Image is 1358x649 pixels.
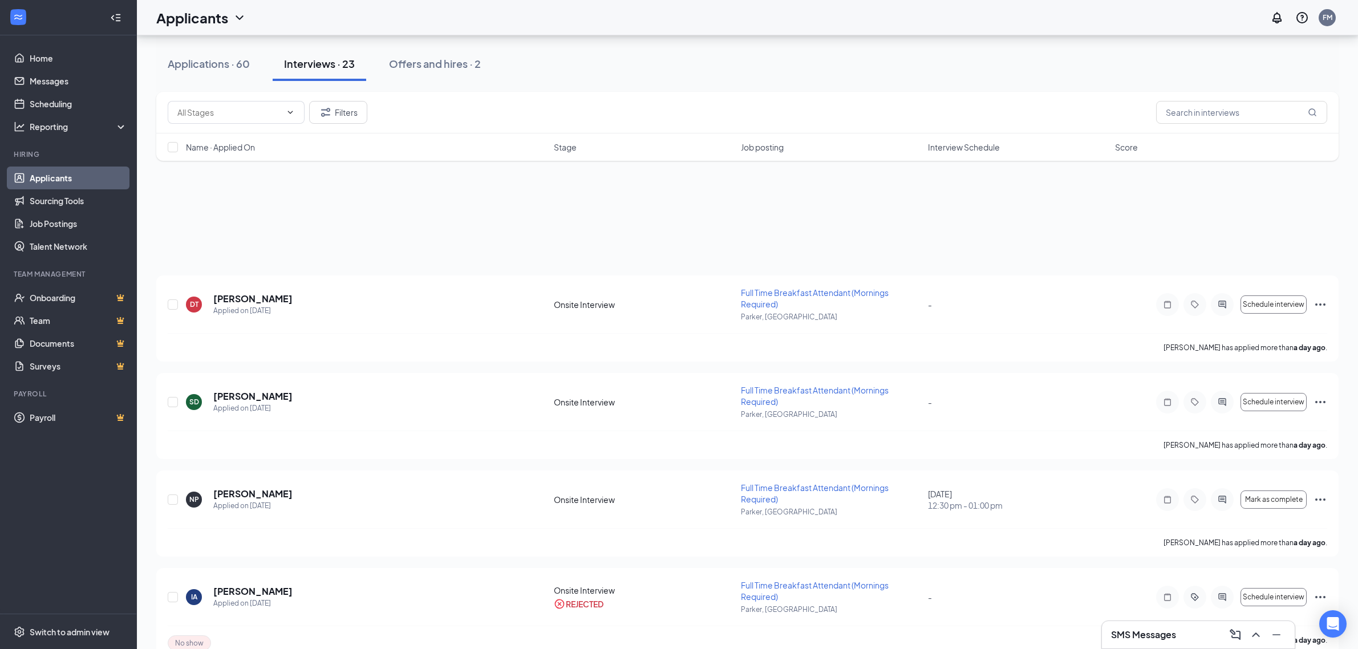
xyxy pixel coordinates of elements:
p: [PERSON_NAME] has applied more than . [1164,343,1327,352]
div: Onsite Interview [554,299,734,310]
button: ComposeMessage [1226,626,1245,644]
span: - [928,592,932,602]
span: No show [175,638,204,648]
b: a day ago [1294,441,1325,449]
svg: WorkstreamLogo [13,11,24,23]
p: Parker, [GEOGRAPHIC_DATA] [741,507,921,517]
a: Applicants [30,167,127,189]
button: Filter Filters [309,101,367,124]
span: Full Time Breakfast Attendant (Mornings Required) [741,287,889,309]
span: - [928,299,932,310]
div: Onsite Interview [554,396,734,408]
span: Full Time Breakfast Attendant (Mornings Required) [741,385,889,407]
div: Applied on [DATE] [213,403,293,414]
span: - [928,397,932,407]
span: 12:30 pm - 01:00 pm [928,500,1108,511]
div: IA [191,592,197,602]
svg: Notifications [1270,11,1284,25]
svg: Collapse [110,12,121,23]
svg: Tag [1188,300,1202,309]
p: [PERSON_NAME] has applied more than . [1164,538,1327,547]
svg: Ellipses [1314,493,1327,506]
a: PayrollCrown [30,406,127,429]
span: Stage [554,141,577,153]
span: Interview Schedule [928,141,1000,153]
span: Name · Applied On [186,141,255,153]
svg: MagnifyingGlass [1308,108,1317,117]
a: TeamCrown [30,309,127,332]
h5: [PERSON_NAME] [213,390,293,403]
a: DocumentsCrown [30,332,127,355]
button: Schedule interview [1241,393,1307,411]
p: [PERSON_NAME] has applied more than . [1164,440,1327,450]
input: All Stages [177,106,281,119]
svg: Filter [319,106,333,119]
p: Parker, [GEOGRAPHIC_DATA] [741,605,921,614]
a: Home [30,47,127,70]
a: Talent Network [30,235,127,258]
svg: ChevronDown [233,11,246,25]
svg: ActiveChat [1215,593,1229,602]
a: Job Postings [30,212,127,235]
div: Onsite Interview [554,494,734,505]
h3: SMS Messages [1111,628,1176,641]
div: NP [189,494,199,504]
div: Applied on [DATE] [213,598,293,609]
a: Sourcing Tools [30,189,127,212]
button: Mark as complete [1241,490,1307,509]
svg: Note [1161,495,1174,504]
svg: QuestionInfo [1295,11,1309,25]
h5: [PERSON_NAME] [213,585,293,598]
svg: CrossCircle [554,598,565,610]
button: Schedule interview [1241,588,1307,606]
div: Hiring [14,149,125,159]
input: Search in interviews [1156,101,1327,124]
b: a day ago [1294,343,1325,352]
p: Parker, [GEOGRAPHIC_DATA] [741,409,921,419]
div: Applied on [DATE] [213,305,293,317]
div: Applications · 60 [168,56,250,71]
b: a day ago [1294,538,1325,547]
div: [DATE] [928,488,1108,511]
span: Full Time Breakfast Attendant (Mornings Required) [741,482,889,504]
div: Reporting [30,121,128,132]
div: Interviews · 23 [284,56,355,71]
span: Score [1115,141,1138,153]
h5: [PERSON_NAME] [213,293,293,305]
h5: [PERSON_NAME] [213,488,293,500]
div: SD [189,397,199,407]
div: Applied on [DATE] [213,500,293,512]
div: Switch to admin view [30,626,110,638]
svg: Note [1161,593,1174,602]
svg: ChevronUp [1249,628,1263,642]
svg: Ellipses [1314,298,1327,311]
div: FM [1323,13,1332,22]
svg: ActiveChat [1215,397,1229,407]
span: Schedule interview [1243,301,1304,309]
a: Messages [30,70,127,92]
svg: ActiveChat [1215,495,1229,504]
svg: Ellipses [1314,590,1327,604]
div: Offers and hires · 2 [389,56,481,71]
h1: Applicants [156,8,228,27]
svg: ChevronDown [286,108,295,117]
div: REJECTED [566,598,603,610]
svg: Tag [1188,495,1202,504]
svg: Analysis [14,121,25,132]
b: a day ago [1294,636,1325,644]
span: Job posting [741,141,784,153]
svg: Tag [1188,397,1202,407]
svg: Ellipses [1314,395,1327,409]
button: Schedule interview [1241,295,1307,314]
div: DT [190,299,198,309]
div: Onsite Interview [554,585,734,596]
div: Open Intercom Messenger [1319,610,1347,638]
a: SurveysCrown [30,355,127,378]
svg: Minimize [1270,628,1283,642]
span: Full Time Breakfast Attendant (Mornings Required) [741,580,889,602]
a: Scheduling [30,92,127,115]
a: OnboardingCrown [30,286,127,309]
p: Parker, [GEOGRAPHIC_DATA] [741,312,921,322]
svg: Note [1161,397,1174,407]
span: Schedule interview [1243,398,1304,406]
